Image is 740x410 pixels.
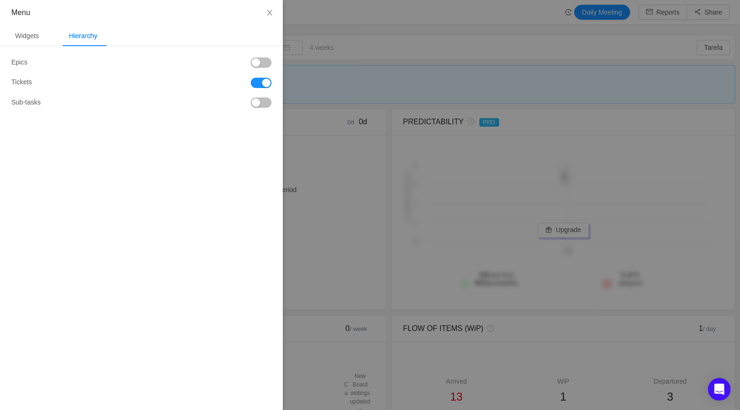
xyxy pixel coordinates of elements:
[8,25,47,47] div: Widgets
[11,77,141,88] div: Tickets
[708,378,731,401] div: Open Intercom Messenger
[11,57,141,68] div: Epics
[11,97,141,108] div: Sub-tasks
[266,9,273,16] i: icon: close
[62,25,105,47] div: Hierarchy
